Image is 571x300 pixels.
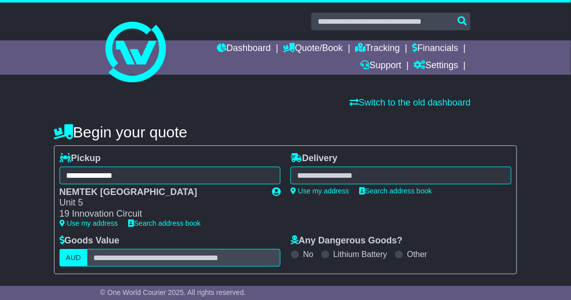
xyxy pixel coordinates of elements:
[100,288,246,296] span: © One World Courier 2025. All rights reserved.
[60,187,262,198] div: NEMTEK [GEOGRAPHIC_DATA]
[333,249,387,259] label: Lithium Battery
[128,219,201,227] a: Search address book
[60,249,88,267] label: AUD
[291,187,349,195] a: Use my address
[60,219,118,227] a: Use my address
[291,153,337,164] label: Delivery
[414,58,459,75] a: Settings
[60,197,262,209] div: Unit 5
[407,249,427,259] label: Other
[217,40,271,58] a: Dashboard
[60,235,120,246] label: Goods Value
[361,58,402,75] a: Support
[283,40,343,58] a: Quote/Book
[356,40,400,58] a: Tracking
[413,40,459,58] a: Financials
[359,187,432,195] a: Search address book
[60,153,101,164] label: Pickup
[303,249,313,259] label: No
[60,209,262,220] div: 19 Innovation Circuit
[54,124,518,140] h4: Begin your quote
[350,97,471,108] a: Switch to the old dashboard
[291,235,403,246] label: Any Dangerous Goods?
